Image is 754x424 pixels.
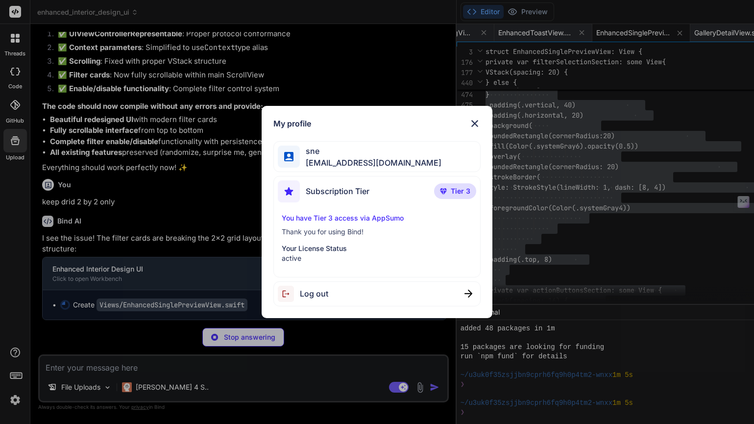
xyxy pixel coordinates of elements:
span: Tier 3 [451,186,470,196]
img: logout [278,286,300,302]
span: sne [300,145,441,157]
p: Thank you for using Bind! [282,227,472,237]
p: active [282,253,472,263]
img: profile [284,152,293,161]
img: close [469,118,481,129]
img: close [464,290,472,298]
h1: My profile [273,118,311,129]
span: [EMAIL_ADDRESS][DOMAIN_NAME] [300,157,441,169]
img: subscription [278,180,300,202]
span: Log out [300,288,328,299]
img: premium [440,188,447,194]
p: You have Tier 3 access via AppSumo [282,213,472,223]
p: Your License Status [282,244,472,253]
span: Subscription Tier [306,185,369,197]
